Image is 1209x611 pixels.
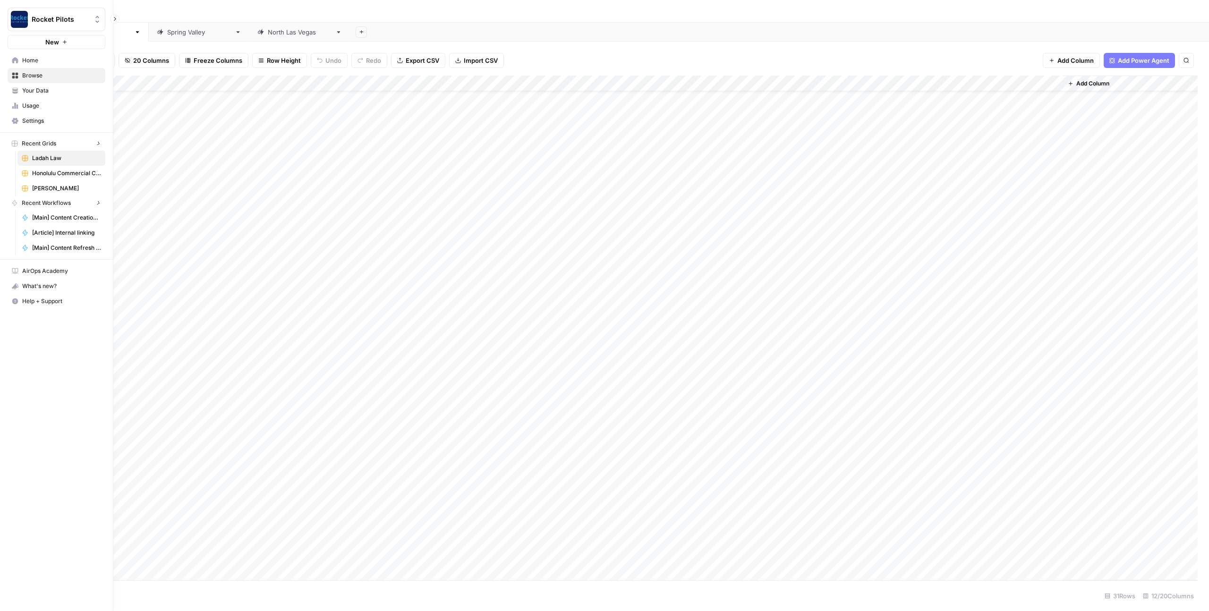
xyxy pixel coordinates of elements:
span: Usage [22,102,101,110]
div: [GEOGRAPHIC_DATA] [167,27,231,37]
span: Import CSV [464,56,498,65]
a: Your Data [8,83,105,98]
span: Rocket Pilots [32,15,89,24]
button: Help + Support [8,294,105,309]
span: [Article] Internal linking [32,229,101,237]
div: [GEOGRAPHIC_DATA] [268,27,332,37]
a: [Main] Content Refresh Article [17,240,105,255]
span: Row Height [267,56,301,65]
span: Recent Workflows [22,199,71,207]
span: Freeze Columns [194,56,242,65]
span: Add Power Agent [1118,56,1169,65]
span: 20 Columns [133,56,169,65]
a: Usage [8,98,105,113]
button: Redo [351,53,387,68]
span: Settings [22,117,101,125]
button: Recent Grids [8,136,105,151]
span: Redo [366,56,381,65]
button: Recent Workflows [8,196,105,210]
div: 31 Rows [1101,588,1139,603]
span: Export CSV [406,56,439,65]
span: Help + Support [22,297,101,305]
button: Import CSV [449,53,504,68]
span: Honolulu Commercial Cleaning [32,169,101,178]
span: Undo [325,56,341,65]
span: Add Column [1057,56,1094,65]
a: [Article] Internal linking [17,225,105,240]
span: [PERSON_NAME] [32,184,101,193]
a: Settings [8,113,105,128]
a: AirOps Academy [8,263,105,279]
div: 12/20 Columns [1139,588,1198,603]
button: Row Height [252,53,307,68]
button: Add Column [1064,77,1113,90]
span: Browse [22,71,101,80]
button: Freeze Columns [179,53,248,68]
button: 20 Columns [119,53,175,68]
img: Rocket Pilots Logo [11,11,28,28]
button: Add Power Agent [1104,53,1175,68]
button: Export CSV [391,53,445,68]
span: Home [22,56,101,65]
span: Your Data [22,86,101,95]
button: Undo [311,53,348,68]
a: Honolulu Commercial Cleaning [17,166,105,181]
button: What's new? [8,279,105,294]
span: [Main] Content Refresh Article [32,244,101,252]
button: Workspace: Rocket Pilots [8,8,105,31]
button: New [8,35,105,49]
span: [Main] Content Creation Brief [32,213,101,222]
a: Browse [8,68,105,83]
button: Add Column [1043,53,1100,68]
span: AirOps Academy [22,267,101,275]
div: What's new? [8,279,105,293]
a: [GEOGRAPHIC_DATA] [149,23,249,42]
a: [Main] Content Creation Brief [17,210,105,225]
a: [PERSON_NAME] [17,181,105,196]
a: [GEOGRAPHIC_DATA] [249,23,350,42]
span: Ladah Law [32,154,101,162]
span: Add Column [1076,79,1109,88]
a: Ladah Law [17,151,105,166]
span: New [45,37,59,47]
span: Recent Grids [22,139,56,148]
a: Home [8,53,105,68]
